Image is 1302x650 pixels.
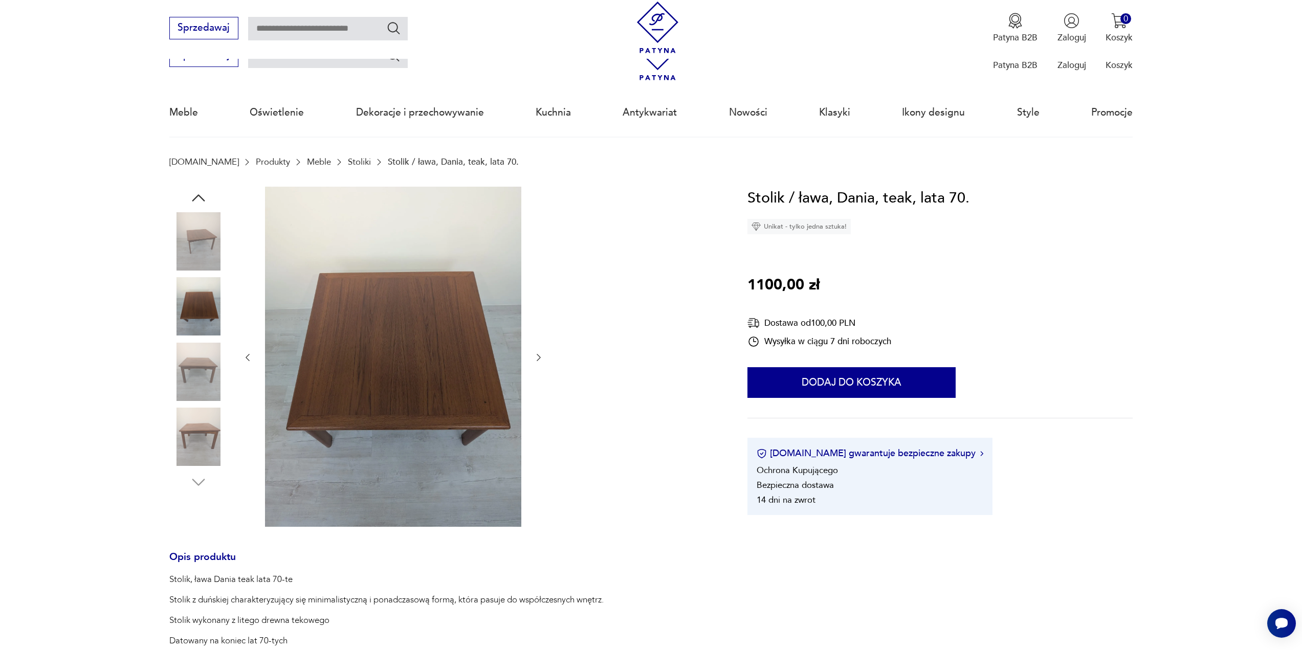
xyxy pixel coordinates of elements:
[752,222,761,231] img: Ikona diamentu
[623,89,677,136] a: Antykwariat
[747,367,956,398] button: Dodaj do koszyka
[1057,13,1086,43] button: Zaloguj
[169,157,239,167] a: [DOMAIN_NAME]
[747,219,851,234] div: Unikat - tylko jedna sztuka!
[757,464,838,476] li: Ochrona Kupującego
[536,89,571,136] a: Kuchnia
[747,187,969,210] h1: Stolik / ława, Dania, teak, lata 70.
[1057,32,1086,43] p: Zaloguj
[757,449,767,459] img: Ikona certyfikatu
[1091,89,1133,136] a: Promocje
[169,408,228,466] img: Zdjęcie produktu Stolik / ława, Dania, teak, lata 70.
[386,20,401,35] button: Szukaj
[757,447,983,460] button: [DOMAIN_NAME] gwarantuje bezpieczne zakupy
[1064,13,1079,29] img: Ikonka użytkownika
[1057,59,1086,71] p: Zaloguj
[993,59,1038,71] p: Patyna B2B
[993,13,1038,43] a: Ikona medaluPatyna B2B
[356,89,484,136] a: Dekoracje i przechowywanie
[250,89,304,136] a: Oświetlenie
[169,52,238,60] a: Sprzedawaj
[980,451,983,456] img: Ikona strzałki w prawo
[747,317,760,329] img: Ikona dostawy
[169,17,238,39] button: Sprzedawaj
[169,25,238,33] a: Sprzedawaj
[757,494,815,506] li: 14 dni na zwrot
[348,157,371,167] a: Stoliki
[169,553,718,574] h3: Opis produktu
[169,614,604,626] p: Stolik wykonany z litego drewna tekowego
[169,635,604,647] p: Datowany na koniec lat 70-tych
[169,343,228,401] img: Zdjęcie produktu Stolik / ława, Dania, teak, lata 70.
[169,594,604,606] p: Stolik z duńskiej charakteryzujący się minimalistyczną i ponadczasową formą, która pasuje do wspó...
[169,89,198,136] a: Meble
[1106,59,1133,71] p: Koszyk
[1106,13,1133,43] button: 0Koszyk
[747,317,891,329] div: Dostawa od 100,00 PLN
[902,89,965,136] a: Ikony designu
[169,212,228,271] img: Zdjęcie produktu Stolik / ława, Dania, teak, lata 70.
[386,48,401,63] button: Szukaj
[993,32,1038,43] p: Patyna B2B
[1106,32,1133,43] p: Koszyk
[1017,89,1040,136] a: Style
[307,157,331,167] a: Meble
[256,157,290,167] a: Produkty
[169,277,228,335] img: Zdjęcie produktu Stolik / ława, Dania, teak, lata 70.
[388,157,519,167] p: Stolik / ława, Dania, teak, lata 70.
[632,2,683,53] img: Patyna - sklep z meblami i dekoracjami vintage
[1120,13,1131,24] div: 0
[1267,609,1296,638] iframe: Smartsupp widget button
[169,573,604,586] p: Stolik, ława Dania teak lata 70-te
[747,274,820,297] p: 1100,00 zł
[819,89,850,136] a: Klasyki
[747,335,891,348] div: Wysyłka w ciągu 7 dni roboczych
[1111,13,1127,29] img: Ikona koszyka
[265,187,521,527] img: Zdjęcie produktu Stolik / ława, Dania, teak, lata 70.
[757,479,834,491] li: Bezpieczna dostawa
[1007,13,1023,29] img: Ikona medalu
[729,89,767,136] a: Nowości
[993,13,1038,43] button: Patyna B2B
